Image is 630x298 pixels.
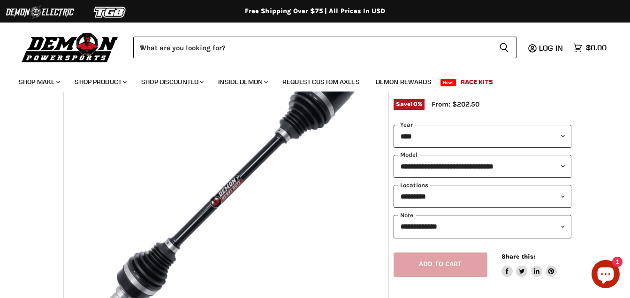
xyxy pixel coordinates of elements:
[12,72,66,92] a: Shop Make
[394,155,571,178] select: modal-name
[394,99,425,109] span: Save %
[440,79,456,86] span: New!
[369,72,439,92] a: Demon Rewards
[501,253,535,260] span: Share this:
[410,100,417,107] span: 10
[454,72,500,92] a: Race Kits
[211,72,273,92] a: Inside Demon
[394,215,571,238] select: keys
[19,31,121,64] img: Demon Powersports
[535,44,569,52] a: Log in
[586,43,607,52] span: $0.00
[133,37,516,58] form: Product
[394,125,571,148] select: year
[492,37,516,58] button: Search
[569,41,611,54] a: $0.00
[68,72,132,92] a: Shop Product
[12,69,604,92] ul: Main menu
[394,185,571,208] select: keys
[432,100,479,108] span: From: $202.50
[275,72,367,92] a: Request Custom Axles
[501,252,557,277] aside: Share this:
[539,43,563,53] span: Log in
[589,260,622,290] inbox-online-store-chat: Shopify online store chat
[134,72,209,92] a: Shop Discounted
[75,3,145,21] img: TGB Logo 2
[5,3,75,21] img: Demon Electric Logo 2
[133,37,492,58] input: When autocomplete results are available use up and down arrows to review and enter to select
